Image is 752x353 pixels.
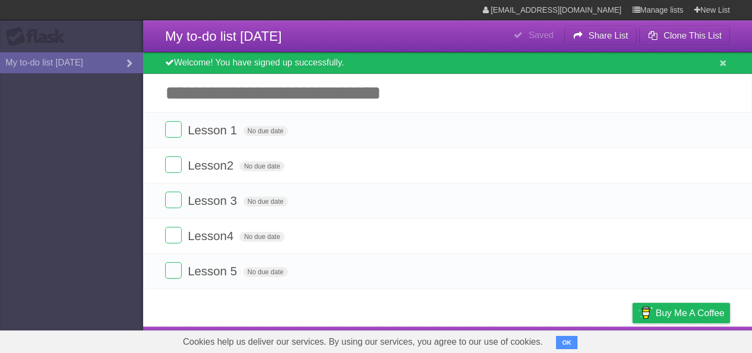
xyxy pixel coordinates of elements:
button: OK [556,336,577,349]
label: Done [165,227,182,243]
button: Share List [564,26,637,46]
label: Done [165,192,182,208]
span: Lesson4 [188,229,236,243]
span: No due date [239,232,284,242]
span: Lesson 5 [188,264,239,278]
div: Welcome! You have signed up successfully. [143,52,752,74]
b: Saved [528,30,553,40]
a: About [486,329,509,350]
b: Clone This List [663,31,722,40]
a: Privacy [618,329,647,350]
label: Done [165,262,182,279]
a: Developers [522,329,567,350]
a: Buy me a coffee [633,303,730,323]
a: Terms [581,329,605,350]
a: Suggest a feature [661,329,730,350]
label: Done [165,156,182,173]
label: Done [165,121,182,138]
span: My to-do list [DATE] [165,29,282,44]
span: Lesson2 [188,159,236,172]
button: Clone This List [639,26,730,46]
img: Buy me a coffee [638,303,653,322]
div: Flask [6,27,72,47]
span: No due date [239,161,284,171]
span: Buy me a coffee [656,303,724,323]
b: Share List [588,31,628,40]
span: No due date [243,126,288,136]
span: No due date [243,267,288,277]
span: Cookies help us deliver our services. By using our services, you agree to our use of cookies. [172,331,554,353]
span: Lesson 1 [188,123,239,137]
span: Lesson 3 [188,194,239,208]
span: No due date [243,197,288,207]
